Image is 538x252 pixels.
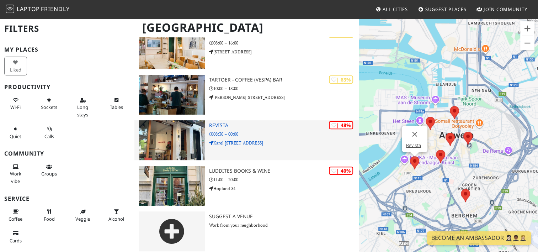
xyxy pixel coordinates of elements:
span: Long stays [77,104,88,117]
h3: Productivity [4,84,130,90]
span: Suggest Places [425,6,467,12]
span: Food [44,216,55,222]
h3: My Places [4,46,130,53]
img: Kornél [139,29,205,69]
a: Suggest a Venue Work from your neighborhood [134,211,358,251]
button: Wi-Fi [4,94,27,113]
a: Luddites Books & Wine | 40% Luddites Books & Wine 11:00 – 20:00 Hopland 34 [134,166,358,206]
p: [PERSON_NAME][STREET_ADDRESS] [209,94,358,101]
button: Groups [38,161,61,180]
button: Veggie [71,206,94,225]
div: | 63% [329,75,353,84]
span: Group tables [41,170,57,177]
span: People working [10,170,21,184]
button: Coffee [4,206,27,225]
h3: Revista [209,122,358,128]
button: Cards [4,227,27,246]
span: Laptop [17,5,40,13]
span: Coffee [9,216,22,222]
span: Quiet [10,133,21,140]
button: Work vibe [4,161,27,187]
div: | 40% [329,167,353,175]
button: Long stays [71,94,94,120]
button: Tables [105,94,128,113]
span: Stable Wi-Fi [10,104,21,110]
a: All Cities [373,3,411,16]
button: Calls [38,123,61,142]
a: Revista | 48% Revista 08:30 – 00:00 Karel [STREET_ADDRESS] [134,120,358,160]
button: Sockets [38,94,61,113]
img: Luddites Books & Wine [139,166,205,206]
h3: Community [4,150,130,157]
div: | 48% [329,121,353,129]
p: Karel [STREET_ADDRESS] [209,140,358,146]
button: Zoom in [520,21,534,36]
img: LaptopFriendly [6,5,14,13]
img: gray-place-d2bdb4477600e061c01bd816cc0f2ef0cfcb1ca9e3ad78868dd16fb2af073a21.png [139,211,205,251]
p: 11:00 – 20:00 [209,176,358,183]
span: Video/audio calls [44,133,54,140]
a: LaptopFriendly LaptopFriendly [6,3,70,16]
h3: Service [4,195,130,202]
img: Tartoer - Coffee (Vespa) Bar [139,75,205,115]
button: Food [38,206,61,225]
p: Work from your neighborhood [209,222,358,229]
h2: Filters [4,18,130,40]
span: Friendly [41,5,69,13]
p: [STREET_ADDRESS] [209,48,358,55]
span: Join Community [484,6,527,12]
span: Alcohol [108,216,124,222]
h1: [GEOGRAPHIC_DATA] [137,18,357,37]
a: Tartoer - Coffee (Vespa) Bar | 63% Tartoer - Coffee (Vespa) Bar 10:00 – 18:00 [PERSON_NAME][STREE... [134,75,358,115]
h3: Tartoer - Coffee (Vespa) Bar [209,77,358,83]
span: Credit cards [10,237,22,244]
a: Revista [406,143,421,148]
button: Close [406,126,423,143]
button: Zoom out [520,36,534,50]
span: Veggie [75,216,90,222]
p: Hopland 34 [209,185,358,192]
button: Alcohol [105,206,128,225]
span: Work-friendly tables [110,104,123,110]
h3: Luddites Books & Wine [209,168,358,174]
h3: Suggest a Venue [209,214,358,220]
span: Power sockets [41,104,57,110]
button: Quiet [4,123,27,142]
a: Suggest Places [415,3,469,16]
img: Revista [139,120,205,160]
p: 10:00 – 18:00 [209,85,358,92]
span: All Cities [383,6,408,12]
a: Join Community [474,3,530,16]
p: 08:30 – 00:00 [209,131,358,137]
a: Kornél | 72% Kornél 08:00 – 16:00 [STREET_ADDRESS] [134,29,358,69]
